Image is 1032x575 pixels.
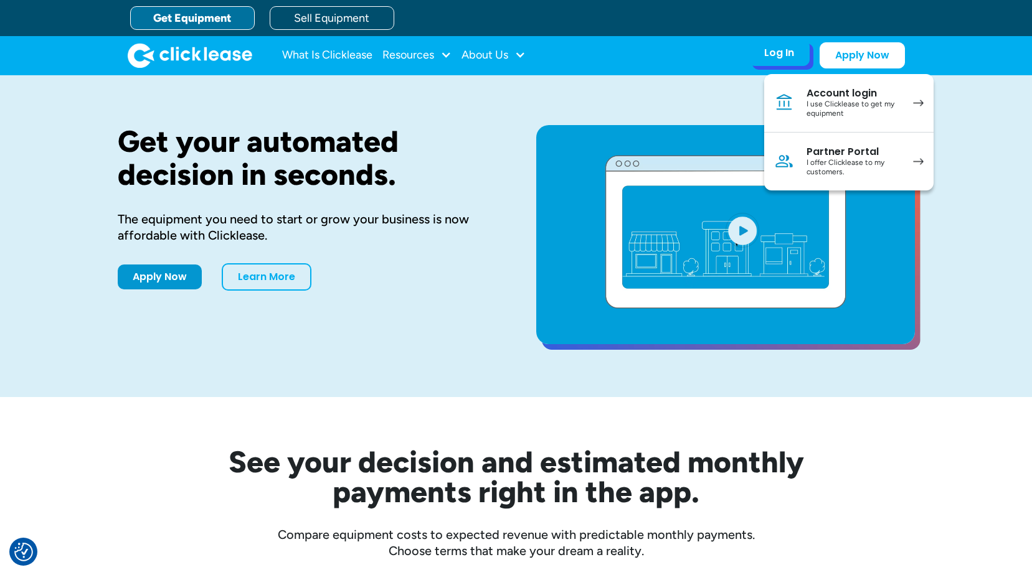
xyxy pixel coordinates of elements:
h1: Get your automated decision in seconds. [118,125,496,191]
a: Partner PortalI offer Clicklease to my customers. [764,133,934,190]
img: Blue play button logo on a light blue circular background [726,213,759,248]
div: The equipment you need to start or grow your business is now affordable with Clicklease. [118,211,496,243]
a: Learn More [222,263,311,291]
a: What Is Clicklease [282,43,372,68]
div: About Us [462,43,526,68]
h2: See your decision and estimated monthly payments right in the app. [168,447,865,507]
a: Sell Equipment [270,6,394,30]
nav: Log In [764,74,934,190]
div: Resources [382,43,452,68]
img: Clicklease logo [128,43,252,68]
a: home [128,43,252,68]
img: arrow [913,100,924,106]
img: Bank icon [774,93,794,113]
a: Account loginI use Clicklease to get my equipment [764,74,934,133]
div: Account login [807,87,901,100]
img: Person icon [774,151,794,171]
div: Partner Portal [807,146,901,158]
div: I offer Clicklease to my customers. [807,158,901,177]
img: arrow [913,158,924,165]
a: Apply Now [118,264,202,289]
div: Log In [764,47,794,59]
a: open lightbox [536,125,915,344]
div: Compare equipment costs to expected revenue with predictable monthly payments. Choose terms that ... [118,526,915,559]
a: Apply Now [820,42,905,68]
div: I use Clicklease to get my equipment [807,100,901,119]
button: Consent Preferences [14,543,33,561]
a: Get Equipment [130,6,255,30]
img: Revisit consent button [14,543,33,561]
